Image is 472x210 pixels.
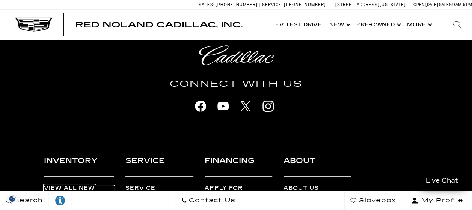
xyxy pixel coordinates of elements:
[259,3,328,7] a: Service: [PHONE_NUMBER]
[125,186,193,196] a: Service Department
[326,10,353,40] a: New
[271,10,326,40] a: EV Test Drive
[125,154,193,177] h3: Service
[191,97,210,115] a: facebook
[15,18,53,32] img: Cadillac Dark Logo with Cadillac White Text
[205,186,272,196] a: Apply for Financing
[28,77,445,91] h4: Connect With Us
[356,195,396,206] span: Glovebox
[402,191,472,210] button: Open user profile menu
[439,2,452,7] span: Sales:
[284,186,351,191] a: About Us
[199,2,214,7] span: Sales:
[199,45,274,65] img: Cadillac Light Heritage Logo
[353,10,403,40] a: Pre-Owned
[49,191,72,210] a: Explore your accessibility options
[4,195,21,202] img: Opt-Out Icon
[75,20,243,29] span: Red Noland Cadillac, Inc.
[12,195,43,206] span: Search
[28,45,445,65] a: Cadillac Light Heritage Logo
[44,154,114,177] h3: Inventory
[413,2,438,7] span: Open [DATE]
[75,21,243,28] a: Red Noland Cadillac, Inc.
[44,186,114,196] a: View All New Vehicles
[335,2,406,7] a: [STREET_ADDRESS][US_STATE]
[442,10,472,40] div: Search
[284,154,351,177] h3: About
[214,97,232,115] a: youtube
[422,176,462,185] span: Live Chat
[216,2,258,7] span: [PHONE_NUMBER]
[187,195,235,206] span: Contact Us
[259,97,277,115] a: instagram
[403,10,434,40] button: More
[418,195,463,206] span: My Profile
[262,2,283,7] span: Service:
[175,191,241,210] a: Contact Us
[284,2,326,7] span: [PHONE_NUMBER]
[4,195,21,202] section: Click to Open Cookie Consent Modal
[452,2,472,7] span: 9 AM-6 PM
[236,97,255,115] a: X
[344,191,402,210] a: Glovebox
[49,195,71,206] div: Explore your accessibility options
[199,3,259,7] a: Sales: [PHONE_NUMBER]
[418,172,466,189] a: Live Chat
[205,154,272,177] h3: Financing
